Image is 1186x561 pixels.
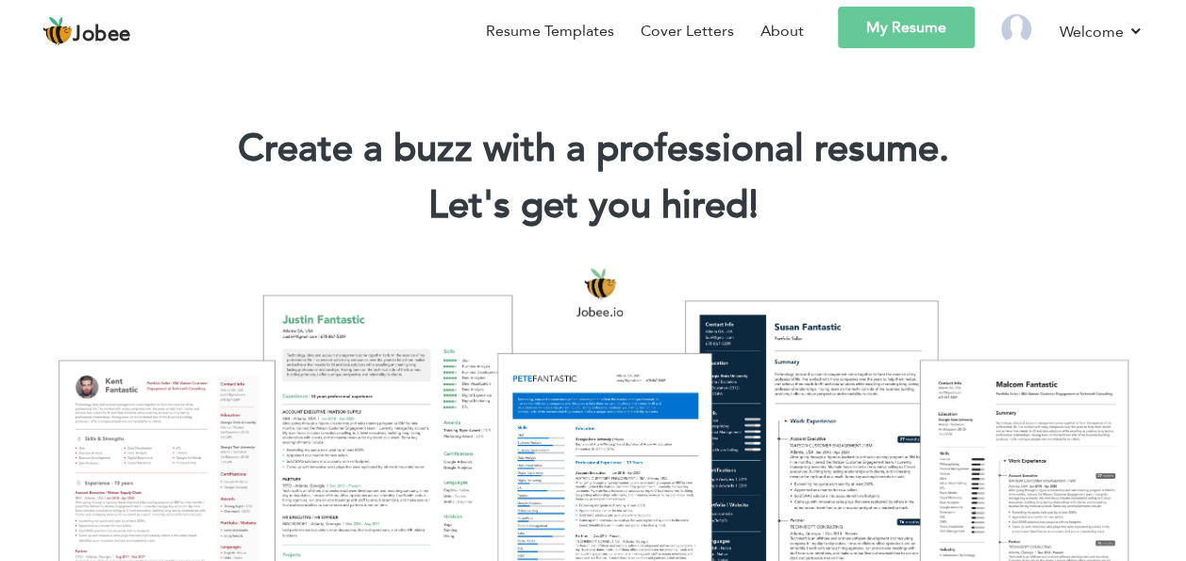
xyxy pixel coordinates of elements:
[641,20,734,42] a: Cover Letters
[521,179,759,231] span: get you hired!
[760,20,804,42] a: About
[749,179,758,231] span: |
[1060,20,1144,43] a: Welcome
[486,20,614,42] a: Resume Templates
[1001,14,1031,44] img: Profile Img
[42,16,131,46] a: Jobee
[28,181,1158,230] h2: Let's
[42,16,73,46] img: jobee.io
[28,125,1158,174] h1: Create a buzz with a professional resume.
[73,25,131,45] span: Jobee
[838,7,975,48] a: My Resume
